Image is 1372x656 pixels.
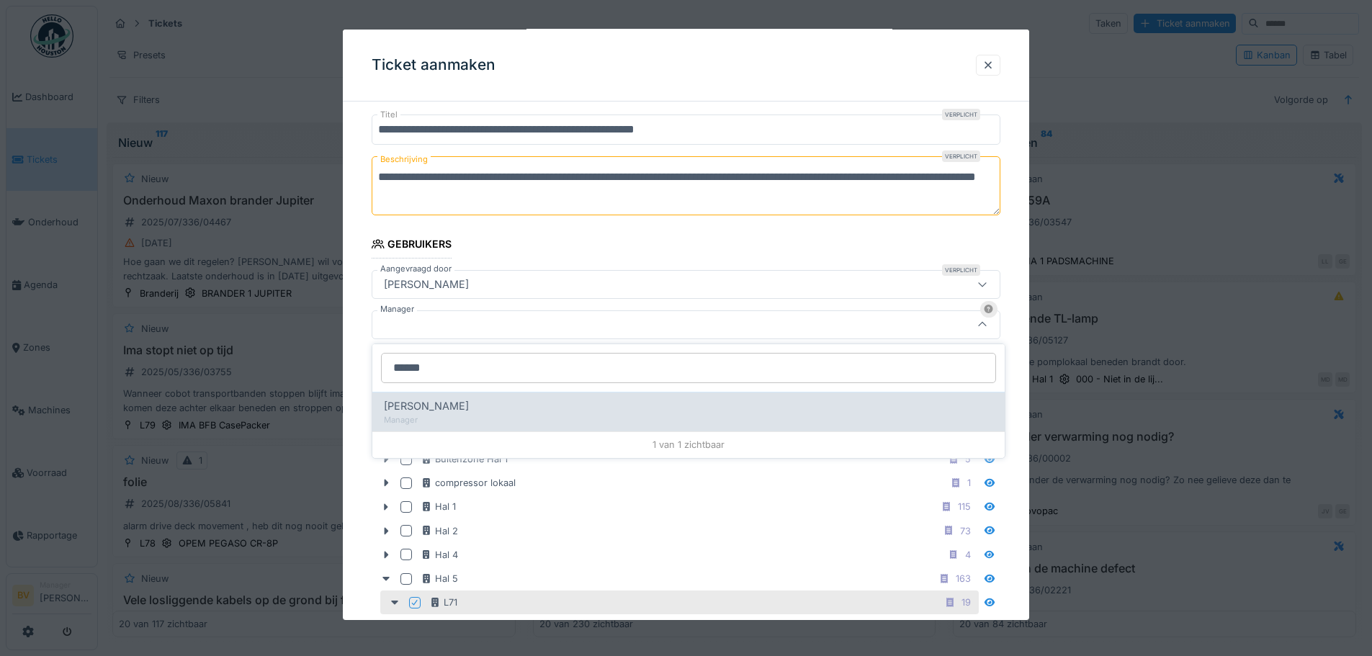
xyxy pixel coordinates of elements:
div: [PERSON_NAME] [378,277,475,292]
label: Aangevraagd door [377,263,454,275]
div: Hal 1 [421,500,456,513]
div: 19 [961,596,971,609]
div: 5 [965,452,971,466]
label: Beschrijving [377,150,431,169]
div: 1 [967,476,971,490]
div: Hal 5 [421,572,458,585]
div: Buitenzone Hal 1 [421,452,508,466]
label: Manager [377,303,417,315]
div: 163 [956,572,971,585]
div: 1 van 1 zichtbaar [372,431,1005,457]
div: Verplicht [942,150,980,162]
div: L71 [429,596,457,609]
div: 000 - Niet in de lijst [426,619,527,633]
div: Verplicht [942,109,980,120]
div: Hal 4 [421,548,458,562]
div: Hal 2 [421,524,458,538]
div: Gebruikers [372,233,452,258]
div: 115 [958,500,971,513]
h3: Ticket aanmaken [372,56,496,74]
label: Titel [377,109,400,121]
div: 1 [967,619,971,633]
div: Manager [384,414,993,426]
div: Verplicht [942,264,980,276]
div: compressor lokaal [421,476,516,490]
div: 73 [960,524,971,538]
span: [PERSON_NAME] [384,398,469,414]
div: 4 [965,548,971,562]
